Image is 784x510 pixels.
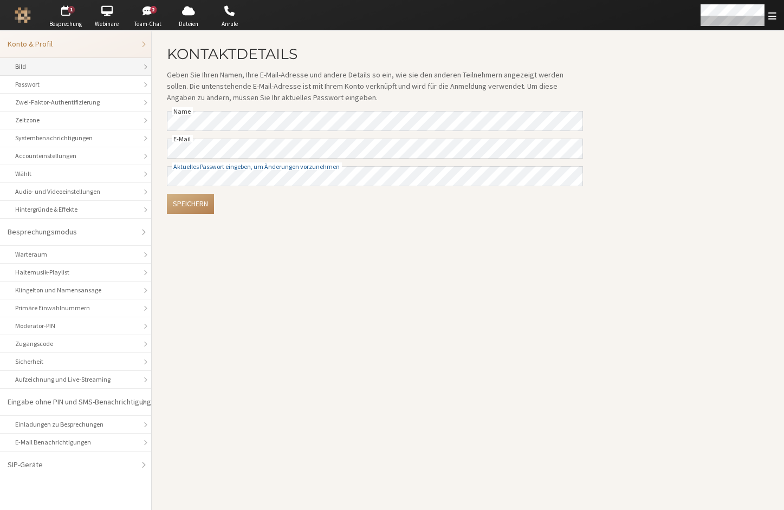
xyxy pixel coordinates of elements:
h2: Kontaktdetails [167,46,583,62]
div: Zugangscode [15,339,136,349]
div: Wählt [15,169,136,179]
div: Klingelton und Namensansage [15,285,136,295]
div: E-Mail Benachrichtigungen [15,437,136,447]
span: Anrufe [211,19,249,29]
span: Besprechung [47,19,85,29]
div: Haltemusik-Playlist [15,267,136,277]
div: Accounteinstellungen [15,151,136,161]
div: Warteraum [15,250,136,259]
div: Bild [15,62,136,71]
input: Name [167,111,583,131]
div: Einladungen zu Besprechungen [15,420,136,429]
p: Geben Sie Ihren Namen, Ihre E-Mail-Adresse und andere Details so ein, wie sie den anderen Teilneh... [167,69,583,103]
div: Eingabe ohne PIN und SMS-Benachrichtigungen [8,396,136,408]
div: Besprechungsmodus [8,226,136,238]
div: Passwort [15,80,136,89]
span: Dateien [170,19,208,29]
div: Hintergründe & Effekte [15,205,136,214]
div: Primäre Einwahlnummern [15,303,136,313]
input: E-Mail [167,139,583,159]
img: Iotum [15,7,31,23]
div: Aufzeichnung und Live-Streaming [15,375,136,384]
div: Zwei-Faktor-Authentifizierung [15,97,136,107]
div: 1 [68,6,75,14]
div: Sicherheit [15,357,136,367]
span: Webinare [88,19,126,29]
button: Speichern [167,194,214,214]
div: 2 [150,6,157,14]
input: Aktuelles Passwort eingeben, um Änderungen vorzunehmen [167,166,583,186]
div: Zeitzone [15,115,136,125]
div: Systembenachrichtigungen [15,133,136,143]
div: Konto & Profil [8,38,136,50]
iframe: Chat [757,482,776,502]
div: SIP-Geräte [8,459,136,470]
div: Moderator-PIN [15,321,136,331]
span: Team-Chat [129,19,167,29]
div: Audio- und Videoeinstellungen [15,187,136,197]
